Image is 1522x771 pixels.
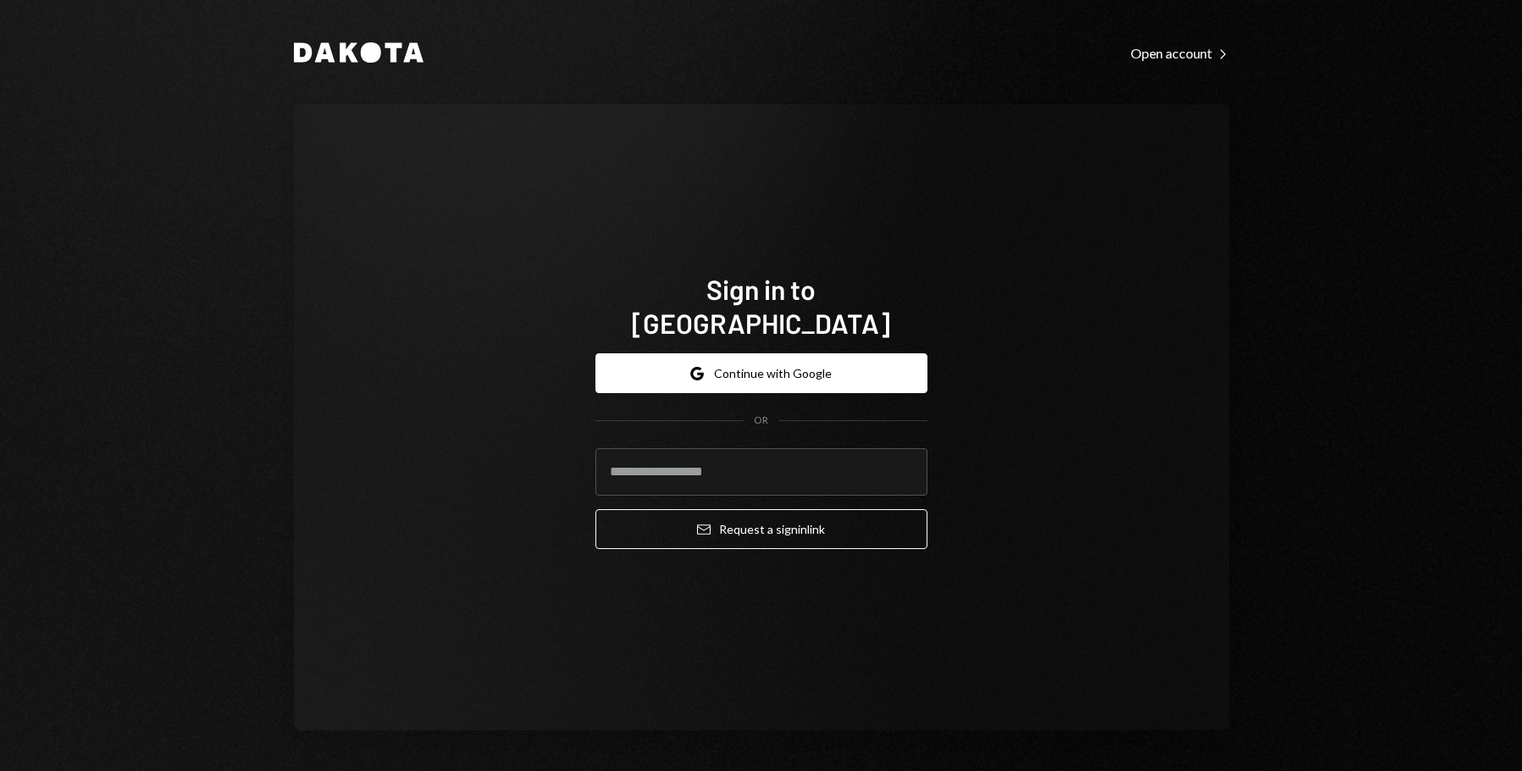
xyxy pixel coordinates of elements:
h1: Sign in to [GEOGRAPHIC_DATA] [595,272,927,340]
button: Request a signinlink [595,509,927,549]
div: OR [754,413,768,428]
button: Continue with Google [595,353,927,393]
a: Open account [1131,43,1229,62]
div: Open account [1131,45,1229,62]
